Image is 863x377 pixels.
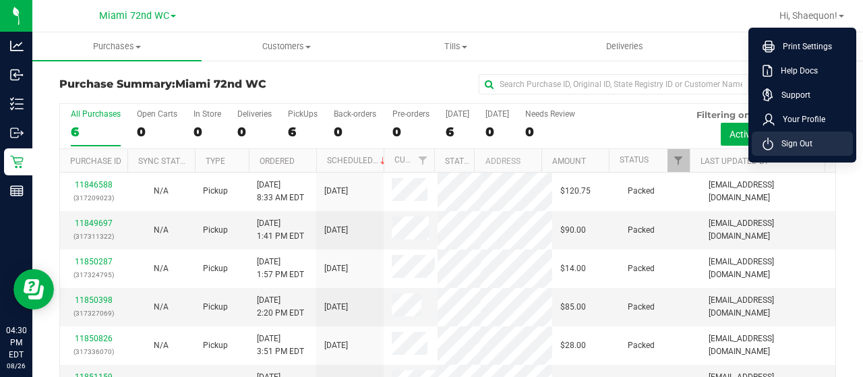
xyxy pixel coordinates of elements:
span: Filtering on status: [696,109,784,120]
span: [DATE] [324,224,348,237]
div: Pre-orders [392,109,429,119]
p: (317327069) [68,307,119,320]
button: N/A [154,224,169,237]
a: Customers [202,32,371,61]
span: [DATE] 8:33 AM EDT [257,179,304,204]
a: Deliveries [540,32,709,61]
span: Customers [202,40,370,53]
span: Purchases [32,40,202,53]
span: Tills [371,40,539,53]
p: (317311322) [68,230,119,243]
div: [DATE] [485,109,509,119]
span: $28.00 [560,339,586,352]
span: [DATE] 3:51 PM EDT [257,332,304,358]
a: Filter [667,149,690,172]
span: Print Settings [775,40,832,53]
div: In Store [194,109,221,119]
div: [DATE] [446,109,469,119]
span: Miami 72nd WC [175,78,266,90]
div: 0 [137,124,177,140]
span: Not Applicable [154,225,169,235]
div: All Purchases [71,109,121,119]
div: 0 [525,124,575,140]
inline-svg: Outbound [10,126,24,140]
span: [EMAIL_ADDRESS][DOMAIN_NAME] [709,217,827,243]
div: PickUps [288,109,318,119]
th: Address [474,149,541,173]
li: Sign Out [752,132,853,156]
div: 0 [334,124,376,140]
a: Scheduled [327,156,388,165]
span: [EMAIL_ADDRESS][DOMAIN_NAME] [709,294,827,320]
div: 0 [237,124,272,140]
div: 0 [194,124,221,140]
span: [EMAIL_ADDRESS][DOMAIN_NAME] [709,256,827,281]
h3: Purchase Summary: [59,78,318,90]
div: Needs Review [525,109,575,119]
a: Tills [371,32,540,61]
inline-svg: Inbound [10,68,24,82]
a: Purchases [32,32,202,61]
span: Not Applicable [154,186,169,196]
span: [DATE] [324,339,348,352]
span: [DATE] 2:20 PM EDT [257,294,304,320]
span: Pickup [203,301,228,314]
a: Customer [394,155,436,165]
span: Sign Out [773,137,812,150]
span: Packed [628,262,655,275]
span: [DATE] 1:57 PM EDT [257,256,304,281]
input: Search Purchase ID, Original ID, State Registry ID or Customer Name... [479,74,748,94]
a: 11850826 [75,334,113,343]
div: 0 [392,124,429,140]
a: Type [206,156,225,166]
span: Pickup [203,224,228,237]
inline-svg: Inventory [10,97,24,111]
button: N/A [154,339,169,352]
div: 6 [71,124,121,140]
span: $120.75 [560,185,591,198]
span: Pickup [203,339,228,352]
span: [DATE] [324,301,348,314]
span: [DATE] 1:41 PM EDT [257,217,304,243]
span: Hi, Shaequon! [779,10,837,21]
a: 11846588 [75,180,113,190]
span: Not Applicable [154,264,169,273]
div: 0 [485,124,509,140]
span: Support [773,88,810,102]
a: Purchase ID [70,156,121,166]
a: 11850398 [75,295,113,305]
span: $14.00 [560,262,586,275]
span: Miami 72nd WC [99,10,169,22]
button: N/A [154,301,169,314]
span: [EMAIL_ADDRESS][DOMAIN_NAME] [709,179,827,204]
button: N/A [154,185,169,198]
button: N/A [154,262,169,275]
div: 6 [288,124,318,140]
span: Not Applicable [154,302,169,312]
a: Filter [412,149,434,172]
span: Packed [628,224,655,237]
span: $85.00 [560,301,586,314]
div: Back-orders [334,109,376,119]
span: Packed [628,339,655,352]
div: Open Carts [137,109,177,119]
inline-svg: Retail [10,155,24,169]
a: State Registry ID [445,156,516,166]
a: 11849697 [75,219,113,228]
span: Not Applicable [154,341,169,350]
span: $90.00 [560,224,586,237]
inline-svg: Analytics [10,39,24,53]
div: 6 [446,124,469,140]
span: [EMAIL_ADDRESS][DOMAIN_NAME] [709,332,827,358]
span: Your Profile [775,113,825,126]
a: Last Updated By [701,156,769,166]
span: Packed [628,301,655,314]
iframe: Resource center [13,269,54,310]
span: Pickup [203,262,228,275]
div: Deliveries [237,109,272,119]
a: Status [620,155,649,165]
p: (317336070) [68,345,119,358]
p: 08/26 [6,361,26,371]
button: Active only [721,123,783,146]
a: Ordered [260,156,295,166]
